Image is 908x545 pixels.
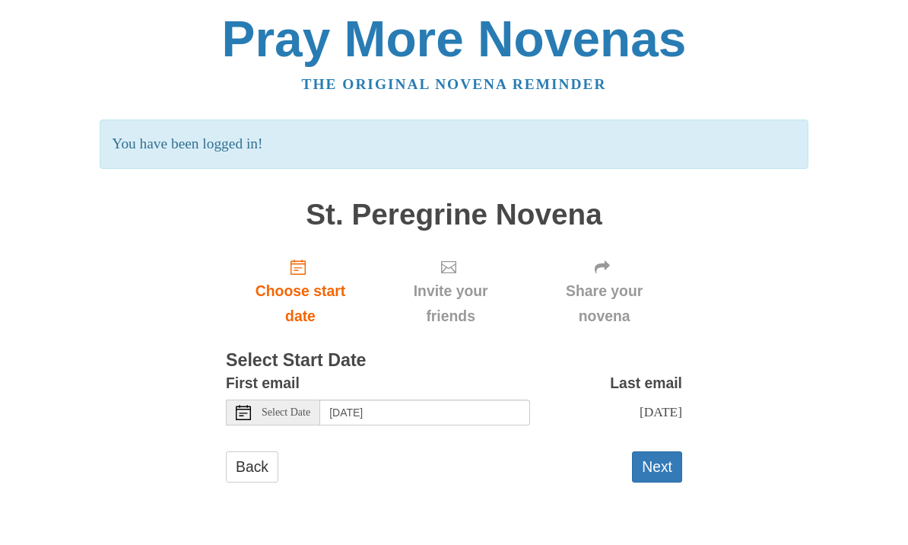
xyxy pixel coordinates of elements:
label: Last email [610,371,682,396]
p: You have been logged in! [100,120,808,169]
label: First email [226,371,300,396]
span: Invite your friends [390,279,511,329]
span: Select Date [262,407,310,418]
span: [DATE] [640,404,682,419]
div: Click "Next" to confirm your start date first. [375,246,526,336]
h1: St. Peregrine Novena [226,199,682,231]
div: Click "Next" to confirm your start date first. [526,246,682,336]
a: Choose start date [226,246,375,336]
span: Share your novena [541,279,667,329]
h3: Select Start Date [226,351,682,371]
span: Choose start date [241,279,360,329]
a: Pray More Novenas [222,11,687,67]
button: Next [632,451,682,483]
a: The original novena reminder [302,76,607,92]
a: Back [226,451,278,483]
